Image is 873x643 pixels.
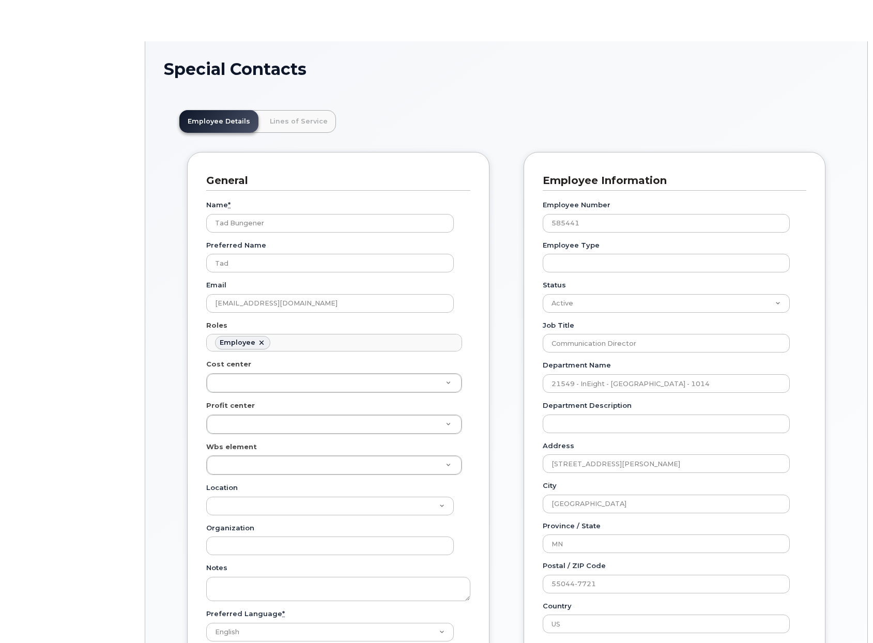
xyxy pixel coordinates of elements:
[206,563,227,573] label: Notes
[543,360,611,370] label: Department Name
[543,601,572,611] label: Country
[228,201,231,209] abbr: required
[543,441,574,451] label: Address
[206,609,285,619] label: Preferred Language
[220,339,255,347] div: Employee
[206,174,463,188] h3: General
[179,110,258,133] a: Employee Details
[543,481,557,491] label: City
[206,240,266,250] label: Preferred Name
[282,609,285,618] abbr: required
[543,174,799,188] h3: Employee Information
[262,110,336,133] a: Lines of Service
[543,320,574,330] label: Job Title
[206,401,255,410] label: Profit center
[543,240,600,250] label: Employee Type
[206,320,227,330] label: Roles
[206,483,238,493] label: Location
[206,359,251,369] label: Cost center
[543,561,606,571] label: Postal / ZIP Code
[206,442,257,452] label: Wbs element
[543,200,610,210] label: Employee Number
[543,280,566,290] label: Status
[206,200,231,210] label: Name
[206,523,254,533] label: Organization
[206,280,226,290] label: Email
[164,60,849,78] h1: Special Contacts
[543,521,601,531] label: Province / State
[543,401,632,410] label: Department Description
